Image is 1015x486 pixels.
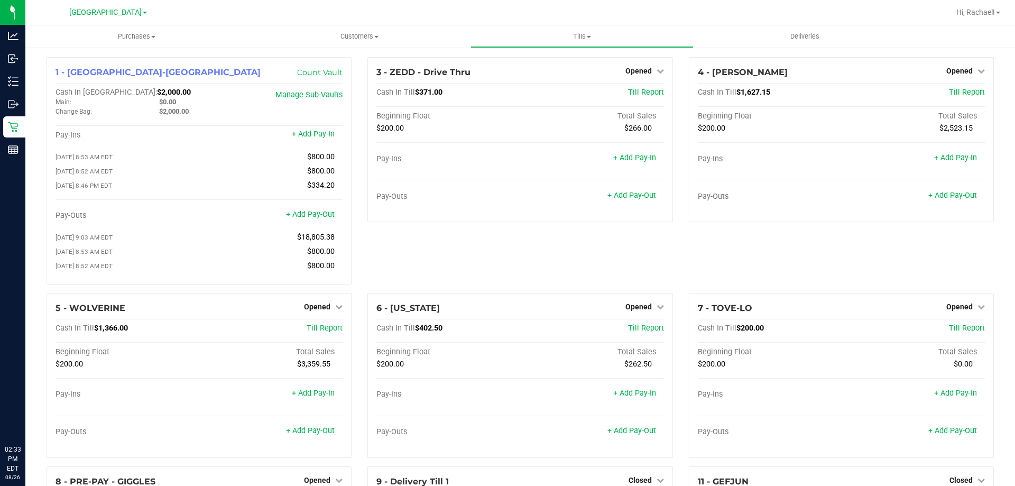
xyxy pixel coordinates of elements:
[628,88,664,97] a: Till Report
[698,67,788,77] span: 4 - [PERSON_NAME]
[415,324,442,333] span: $402.50
[25,32,248,41] span: Purchases
[5,473,21,481] p: 08/26
[8,31,19,41] inline-svg: Analytics
[698,154,842,164] div: Pay-Ins
[56,88,157,97] span: Cash In [GEOGRAPHIC_DATA]:
[94,324,128,333] span: $1,366.00
[625,67,652,75] span: Opened
[954,360,973,369] span: $0.00
[307,167,335,176] span: $800.00
[376,88,415,97] span: Cash In Till
[928,191,977,200] a: + Add Pay-Out
[376,360,404,369] span: $200.00
[69,8,142,17] span: [GEOGRAPHIC_DATA]
[949,88,985,97] a: Till Report
[304,476,330,484] span: Opened
[624,360,652,369] span: $262.50
[928,426,977,435] a: + Add Pay-Out
[376,347,520,357] div: Beginning Float
[629,476,652,484] span: Closed
[934,389,977,398] a: + Add Pay-In
[698,88,736,97] span: Cash In Till
[248,32,470,41] span: Customers
[698,124,725,133] span: $200.00
[946,302,973,311] span: Opened
[376,112,520,121] div: Beginning Float
[297,233,335,242] span: $18,805.38
[248,25,470,48] a: Customers
[56,248,113,255] span: [DATE] 8:53 AM EDT
[376,154,520,164] div: Pay-Ins
[25,25,248,48] a: Purchases
[292,389,335,398] a: + Add Pay-In
[307,247,335,256] span: $800.00
[56,211,199,221] div: Pay-Outs
[376,67,470,77] span: 3 - ZEDD - Drive Thru
[628,324,664,333] a: Till Report
[56,234,113,241] span: [DATE] 9:03 AM EDT
[625,302,652,311] span: Opened
[698,324,736,333] span: Cash In Till
[415,88,442,97] span: $371.00
[56,347,199,357] div: Beginning Float
[56,182,112,189] span: [DATE] 8:46 PM EDT
[939,124,973,133] span: $2,523.15
[286,426,335,435] a: + Add Pay-Out
[607,191,656,200] a: + Add Pay-Out
[698,427,842,437] div: Pay-Outs
[698,360,725,369] span: $200.00
[286,210,335,219] a: + Add Pay-Out
[5,445,21,473] p: 02:33 PM EDT
[698,303,752,313] span: 7 - TOVE-LO
[56,153,113,161] span: [DATE] 8:53 AM EDT
[736,324,764,333] span: $200.00
[949,324,985,333] a: Till Report
[376,303,440,313] span: 6 - [US_STATE]
[307,261,335,270] span: $800.00
[56,98,71,106] span: Main:
[613,389,656,398] a: + Add Pay-In
[297,360,330,369] span: $3,359.55
[8,76,19,87] inline-svg: Inventory
[56,303,125,313] span: 5 - WOLVERINE
[8,122,19,132] inline-svg: Retail
[776,32,834,41] span: Deliveries
[934,153,977,162] a: + Add Pay-In
[56,390,199,399] div: Pay-Ins
[56,262,113,270] span: [DATE] 8:52 AM EDT
[698,192,842,201] div: Pay-Outs
[307,324,343,333] a: Till Report
[304,302,330,311] span: Opened
[841,112,985,121] div: Total Sales
[698,112,842,121] div: Beginning Float
[376,390,520,399] div: Pay-Ins
[376,427,520,437] div: Pay-Outs
[841,347,985,357] div: Total Sales
[307,181,335,190] span: $334.20
[956,8,995,16] span: Hi, Rachael!
[471,32,693,41] span: Tills
[470,25,693,48] a: Tills
[199,347,343,357] div: Total Sales
[736,88,770,97] span: $1,627.15
[292,130,335,139] a: + Add Pay-In
[8,99,19,109] inline-svg: Outbound
[307,152,335,161] span: $800.00
[157,88,191,97] span: $2,000.00
[56,360,83,369] span: $200.00
[56,324,94,333] span: Cash In Till
[56,131,199,140] div: Pay-Ins
[159,107,189,115] span: $2,000.00
[520,347,664,357] div: Total Sales
[607,426,656,435] a: + Add Pay-Out
[520,112,664,121] div: Total Sales
[56,168,113,175] span: [DATE] 8:52 AM EDT
[946,67,973,75] span: Opened
[624,124,652,133] span: $266.00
